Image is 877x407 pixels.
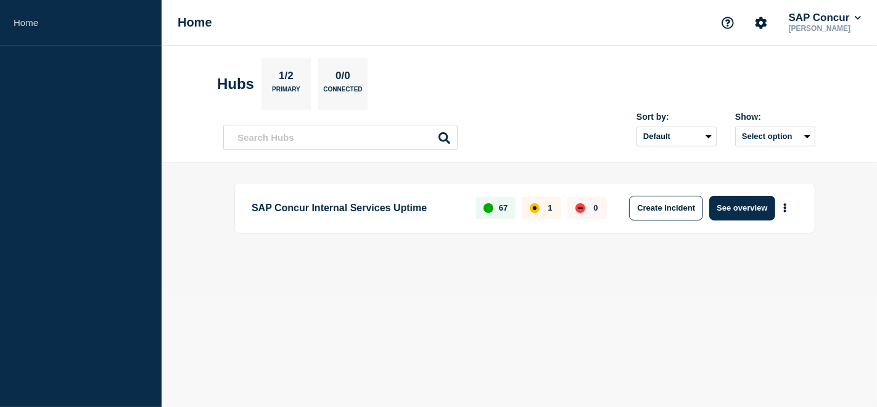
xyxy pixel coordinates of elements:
p: 0/0 [331,70,355,86]
button: SAP Concur [786,12,863,24]
p: Primary [272,86,300,99]
p: 0 [593,203,598,212]
button: Account settings [748,10,774,36]
select: Sort by [636,127,717,146]
div: Show: [735,112,815,122]
h1: Home [178,15,212,30]
p: 67 [499,203,508,212]
p: 1/2 [274,70,299,86]
button: More actions [777,196,793,219]
button: See overview [709,196,775,220]
p: 1 [548,203,552,212]
div: down [575,203,585,213]
p: SAP Concur Internal Services Uptime [252,196,462,220]
div: Sort by: [636,112,717,122]
input: Search Hubs [223,125,458,150]
div: up [484,203,493,213]
button: Create incident [629,196,703,220]
button: Support [715,10,741,36]
h2: Hubs [217,75,254,93]
p: Connected [323,86,362,99]
button: Select option [735,127,815,146]
div: affected [530,203,540,213]
p: [PERSON_NAME] [786,24,863,33]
